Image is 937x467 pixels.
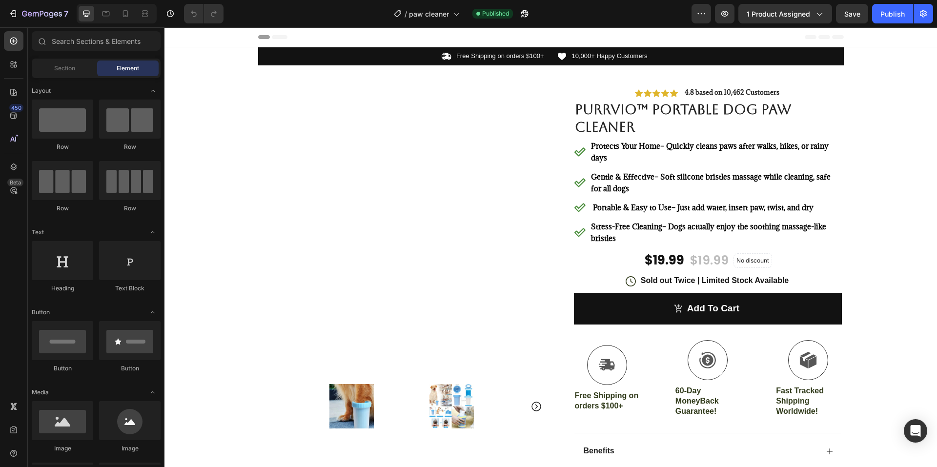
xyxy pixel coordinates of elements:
[844,10,860,18] span: Save
[409,9,449,19] span: paw cleaner
[145,83,161,99] span: Toggle open
[872,4,913,23] button: Publish
[572,229,605,238] p: No discount
[32,228,44,237] span: Text
[747,9,810,19] span: 1 product assigned
[32,364,93,373] div: Button
[405,9,407,19] span: /
[32,388,49,397] span: Media
[880,9,905,19] div: Publish
[99,142,161,151] div: Row
[32,308,50,317] span: Button
[427,144,666,166] span: – Soft silicone bristles massage while cleaning, safe for all dogs
[427,194,662,216] span: – Dogs actually enjoy the soothing massage-like bristles
[4,4,73,23] button: 7
[520,61,615,69] strong: 4.8 based on 10,462 Customers
[315,357,359,401] img: Purrvio™ Portable Dog Paw Cleaner
[215,357,259,401] img: Purrvio™ Portable Dog Paw Cleaner
[409,265,677,297] button: Add to cart
[366,373,378,385] button: Carousel Next Arrow
[32,204,93,213] div: Row
[145,305,161,320] span: Toggle open
[479,224,521,243] div: $19.99
[32,444,93,453] div: Image
[145,224,161,240] span: Toggle open
[7,179,23,186] div: Beta
[99,284,161,293] div: Text Block
[9,104,23,112] div: 450
[611,359,676,389] p: Fast Tracked Shipping Worldwide!
[419,419,450,429] p: Benefits
[265,357,309,401] img: Purrvio™ Portable Dog Paw Cleaner
[32,31,161,51] input: Search Sections & Elements
[476,248,625,259] p: Sold out Twice | Limited Stock Available
[184,4,224,23] div: Undo/Redo
[54,64,75,73] span: Section
[427,114,664,135] span: – Quickly cleans paws after walks, hikes, or rainy days
[427,144,490,154] strong: Gentle & Effective
[523,275,575,287] div: Add to cart
[428,175,507,185] strong: Portable & Easy to Use
[738,4,832,23] button: 1 product assigned
[32,284,93,293] div: Heading
[427,194,498,204] strong: Stress-Free Cleaning
[99,204,161,213] div: Row
[117,64,139,73] span: Element
[32,142,93,151] div: Row
[145,385,161,400] span: Toggle open
[165,357,209,401] img: Purrvio™ Portable Dog Paw Cleaner
[427,114,496,123] strong: Protects Your Home
[904,419,927,443] div: Open Intercom Messenger
[99,444,161,453] div: Image
[836,4,868,23] button: Save
[511,359,575,389] p: 60-Day MoneyBack Guarantee!
[410,364,475,384] p: Free Shipping on orders $100+
[64,8,68,20] p: 7
[32,86,51,95] span: Layout
[164,27,937,467] iframe: Design area
[99,364,161,373] div: Button
[409,72,677,110] h1: Purrvio™ Portable Dog Paw Cleaner
[525,224,565,243] div: $19.99
[482,9,509,18] span: Published
[427,175,649,185] span: – Just add water, insert paw, twist, and dry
